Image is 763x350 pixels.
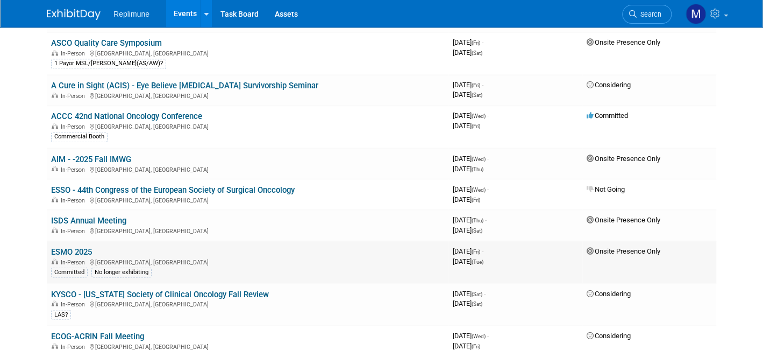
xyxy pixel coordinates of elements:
[52,258,58,264] img: In-Person Event
[51,122,444,130] div: [GEOGRAPHIC_DATA], [GEOGRAPHIC_DATA]
[472,300,482,306] span: (Sat)
[587,247,660,255] span: Onsite Presence Only
[472,40,480,46] span: (Fri)
[52,300,58,306] img: In-Person Event
[61,197,88,204] span: In-Person
[91,267,152,277] div: No longer exhibiting
[51,185,295,194] a: ESSO - 44th Congress of the European Society of Surgical Onccology
[51,81,318,90] a: A Cure in Sight (ACIS) - Eye Believe [MEDICAL_DATA] Survivorship Seminar
[472,227,482,233] span: (Sat)
[51,59,166,68] div: 1 Payor MSL/[PERSON_NAME](AS/AW)?
[51,267,88,277] div: Committed
[453,226,482,234] span: [DATE]
[487,331,489,339] span: -
[51,154,131,164] a: AIM - -2025 Fall IMWG
[61,300,88,307] span: In-Person
[686,4,706,24] img: Melikte Yohannes
[453,257,483,265] span: [DATE]
[453,331,489,339] span: [DATE]
[453,299,482,307] span: [DATE]
[61,258,88,265] span: In-Person
[51,341,444,350] div: [GEOGRAPHIC_DATA], [GEOGRAPHIC_DATA]
[51,38,162,48] a: ASCO Quality Care Symposium
[453,341,480,349] span: [DATE]
[51,299,444,307] div: [GEOGRAPHIC_DATA], [GEOGRAPHIC_DATA]
[622,5,672,24] a: Search
[51,132,108,142] div: Commercial Booth
[61,343,88,350] span: In-Person
[453,48,482,57] span: [DATE]
[51,215,126,225] a: ISDS Annual Meeting
[472,291,482,297] span: (Sat)
[453,90,482,99] span: [DATE]
[51,48,444,57] div: [GEOGRAPHIC_DATA], [GEOGRAPHIC_DATA]
[482,247,483,255] span: -
[453,185,489,193] span: [DATE]
[587,185,625,193] span: Not Going
[587,81,631,89] span: Considering
[637,10,661,18] span: Search
[51,331,144,341] a: ECOG-ACRIN Fall Meeting
[472,217,483,223] span: (Thu)
[61,227,88,234] span: In-Person
[453,154,489,162] span: [DATE]
[472,333,486,339] span: (Wed)
[482,81,483,89] span: -
[453,195,480,203] span: [DATE]
[587,38,660,46] span: Onsite Presence Only
[51,91,444,100] div: [GEOGRAPHIC_DATA], [GEOGRAPHIC_DATA]
[51,226,444,234] div: [GEOGRAPHIC_DATA], [GEOGRAPHIC_DATA]
[587,289,631,297] span: Considering
[51,257,444,265] div: [GEOGRAPHIC_DATA], [GEOGRAPHIC_DATA]
[51,195,444,204] div: [GEOGRAPHIC_DATA], [GEOGRAPHIC_DATA]
[453,289,486,297] span: [DATE]
[472,123,480,129] span: (Fri)
[472,186,486,192] span: (Wed)
[453,122,480,130] span: [DATE]
[113,10,149,18] span: Replimune
[472,113,486,119] span: (Wed)
[52,166,58,171] img: In-Person Event
[482,38,483,46] span: -
[61,123,88,130] span: In-Person
[487,185,489,193] span: -
[52,227,58,233] img: In-Person Event
[472,92,482,98] span: (Sat)
[472,197,480,202] span: (Fri)
[487,154,489,162] span: -
[52,343,58,348] img: In-Person Event
[51,164,444,173] div: [GEOGRAPHIC_DATA], [GEOGRAPHIC_DATA]
[51,289,269,299] a: KYSCO - [US_STATE] Society of Clinical Oncology Fall Review
[487,111,489,120] span: -
[587,331,631,339] span: Considering
[587,215,660,223] span: Onsite Presence Only
[453,38,483,46] span: [DATE]
[61,50,88,57] span: In-Person
[47,9,101,20] img: ExhibitDay
[453,164,483,172] span: [DATE]
[472,248,480,254] span: (Fri)
[52,197,58,202] img: In-Person Event
[472,82,480,88] span: (Fri)
[472,343,480,349] span: (Fri)
[51,247,92,256] a: ESMO 2025
[587,111,628,120] span: Committed
[472,258,483,264] span: (Tue)
[472,50,482,56] span: (Sat)
[485,215,487,223] span: -
[52,93,58,98] img: In-Person Event
[484,289,486,297] span: -
[51,111,202,121] a: ACCC 42nd National Oncology Conference
[472,166,483,172] span: (Thu)
[61,166,88,173] span: In-Person
[61,93,88,100] span: In-Person
[587,154,660,162] span: Onsite Presence Only
[453,215,487,223] span: [DATE]
[453,81,483,89] span: [DATE]
[52,50,58,55] img: In-Person Event
[52,123,58,129] img: In-Person Event
[453,247,483,255] span: [DATE]
[453,111,489,120] span: [DATE]
[51,310,71,319] div: LAS?
[472,156,486,162] span: (Wed)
